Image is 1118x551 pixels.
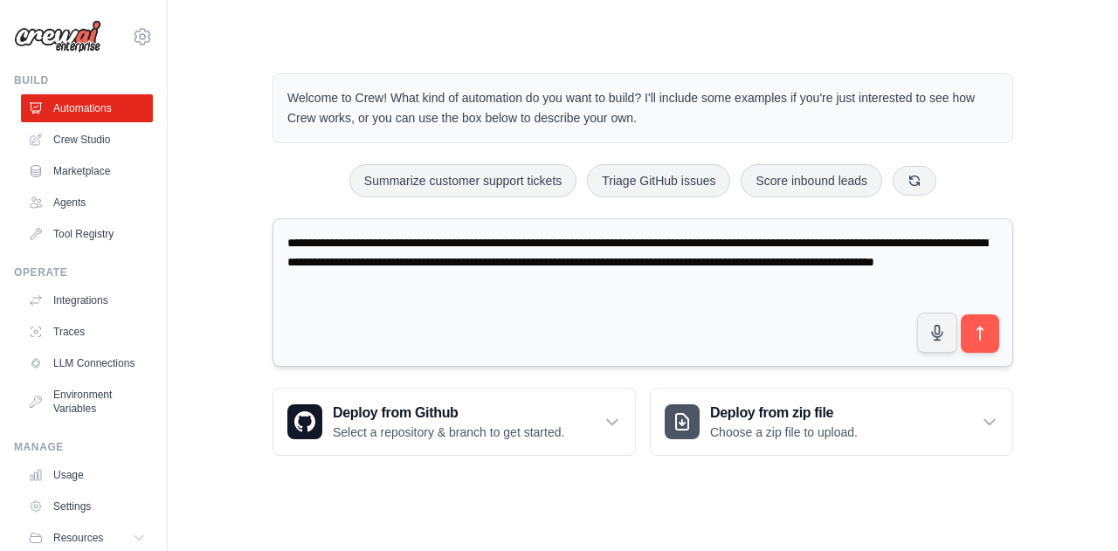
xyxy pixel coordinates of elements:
button: Triage GitHub issues [587,164,730,197]
div: Manage [14,440,153,454]
a: Automations [21,94,153,122]
a: Usage [21,461,153,489]
button: Score inbound leads [741,164,882,197]
span: Resources [53,531,103,545]
a: Tool Registry [21,220,153,248]
div: Build [14,73,153,87]
h3: Deploy from zip file [710,403,858,424]
a: Environment Variables [21,381,153,423]
div: Operate [14,265,153,279]
p: Select a repository & branch to get started. [333,424,564,441]
button: Summarize customer support tickets [349,164,576,197]
a: LLM Connections [21,349,153,377]
a: Agents [21,189,153,217]
p: Choose a zip file to upload. [710,424,858,441]
a: Crew Studio [21,126,153,154]
iframe: Chat Widget [1031,467,1118,551]
a: Integrations [21,286,153,314]
a: Marketplace [21,157,153,185]
p: Welcome to Crew! What kind of automation do you want to build? I'll include some examples if you'... [287,88,998,128]
a: Settings [21,492,153,520]
img: Logo [14,20,101,53]
a: Traces [21,318,153,346]
h3: Deploy from Github [333,403,564,424]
